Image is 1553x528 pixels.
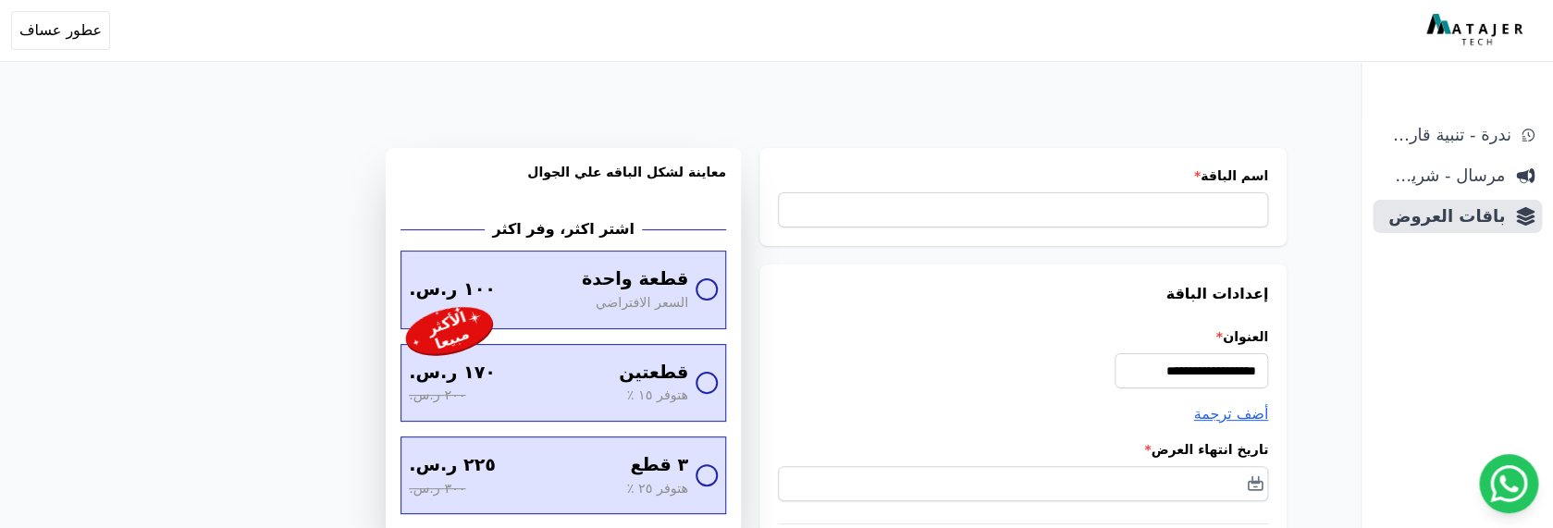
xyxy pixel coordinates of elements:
span: ندرة - تنبية قارب علي النفاذ [1380,122,1510,148]
label: اسم الباقة [778,166,1268,185]
span: ٣ قطع [630,452,688,479]
label: العنوان [778,327,1268,346]
span: ٣٠٠ ر.س. [409,479,465,499]
button: أضف ترجمة [1193,403,1268,425]
h3: معاينة لشكل الباقه علي الجوال [401,163,726,203]
span: هتوفر ١٥ ٪ [626,386,688,406]
h3: إعدادات الباقة [778,283,1268,305]
span: أضف ترجمة [1193,405,1268,423]
span: السعر الافتراضي [596,293,688,313]
span: ٢٠٠ ر.س. [409,386,465,406]
div: الأكثر مبيعا [422,308,477,355]
span: مرسال - شريط دعاية [1380,163,1505,189]
button: عطور عساف [11,11,110,50]
span: باقات العروض [1380,203,1505,229]
span: ١٧٠ ر.س. [409,360,496,387]
h2: اشتر اكثر، وفر اكثر [492,218,634,240]
label: تاريخ انتهاء العرض [778,440,1268,459]
img: MatajerTech Logo [1426,14,1527,47]
span: ٢٢٥ ر.س. [409,452,496,479]
span: ١٠٠ ر.س. [409,276,496,303]
span: هتوفر ٢٥ ٪ [626,479,688,499]
span: عطور عساف [19,19,102,42]
span: قطعتين [619,360,688,387]
span: قطعة واحدة [582,266,688,293]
